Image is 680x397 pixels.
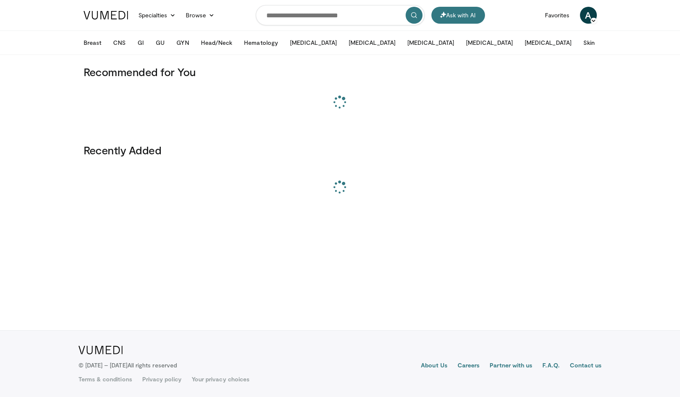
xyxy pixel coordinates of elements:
[108,34,131,51] button: CNS
[542,361,559,371] a: F.A.Q.
[84,143,597,157] h3: Recently Added
[84,11,128,19] img: VuMedi Logo
[192,375,249,383] a: Your privacy choices
[79,34,106,51] button: Breast
[127,361,177,369] span: All rights reserved
[490,361,532,371] a: Partner with us
[570,361,602,371] a: Contact us
[578,34,600,51] button: Skin
[421,361,447,371] a: About Us
[133,7,181,24] a: Specialties
[344,34,401,51] button: [MEDICAL_DATA]
[520,34,577,51] button: [MEDICAL_DATA]
[196,34,238,51] button: Head/Neck
[256,5,425,25] input: Search topics, interventions
[431,7,485,24] button: Ask with AI
[285,34,342,51] button: [MEDICAL_DATA]
[171,34,194,51] button: GYN
[79,375,132,383] a: Terms & conditions
[239,34,283,51] button: Hematology
[151,34,170,51] button: GU
[540,7,575,24] a: Favorites
[402,34,459,51] button: [MEDICAL_DATA]
[458,361,480,371] a: Careers
[181,7,219,24] a: Browse
[79,361,177,370] p: © [DATE] – [DATE]
[142,375,182,383] a: Privacy policy
[580,7,597,24] a: A
[79,346,123,354] img: VuMedi Logo
[84,65,597,79] h3: Recommended for You
[461,34,518,51] button: [MEDICAL_DATA]
[133,34,149,51] button: GI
